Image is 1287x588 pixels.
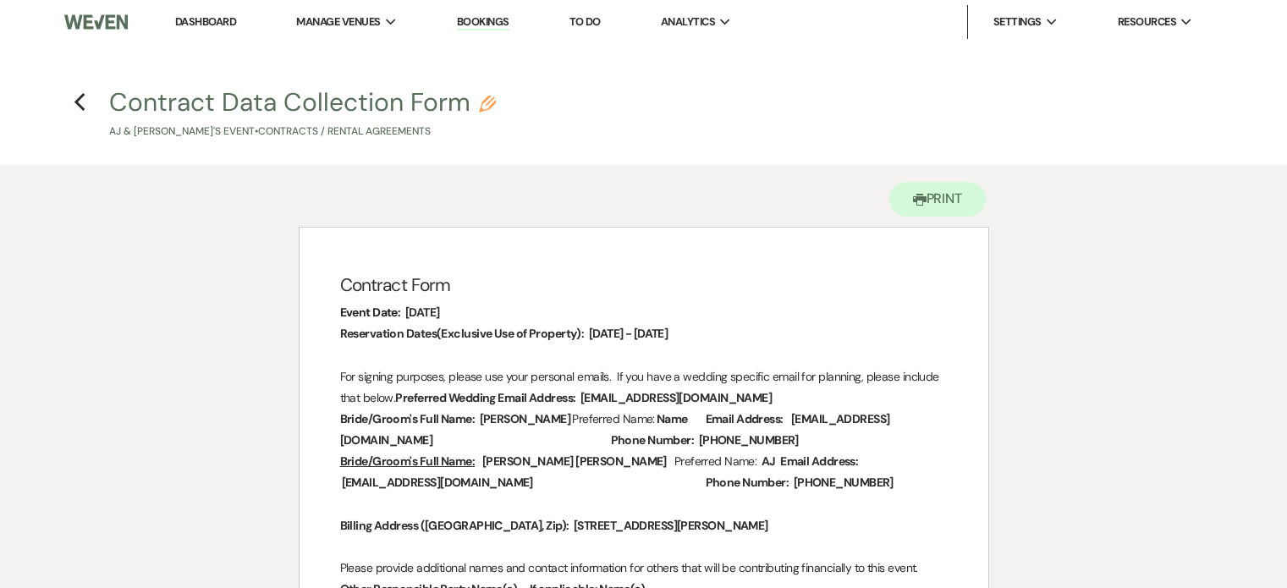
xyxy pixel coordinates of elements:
span: [EMAIL_ADDRESS][DOMAIN_NAME] [340,409,890,450]
u: Bride/Groom's Full Name: [340,453,476,469]
h2: Contract Form [340,270,948,302]
p: For signing purposes, please use your personal emails. If you have a wedding specific email for p... [340,366,948,409]
span: Manage Venues [296,14,380,30]
span: Name [655,409,690,429]
span: Analytics [661,14,715,30]
span: [PHONE_NUMBER] [792,473,895,492]
strong: Bride/Groom's Full Name: [340,411,476,426]
button: Contract Data Collection FormAJ & [PERSON_NAME]'s Event•Contracts / Rental Agreements [109,90,496,140]
span: AJ [760,452,778,471]
p: Please provide additional names and contact information for others that will be contributing fina... [340,558,948,579]
a: Bookings [457,14,509,30]
span: [EMAIL_ADDRESS][DOMAIN_NAME] [579,388,773,408]
span: [PERSON_NAME] [PERSON_NAME] [481,452,668,471]
button: Print [889,182,987,217]
span: [STREET_ADDRESS][PERSON_NAME] [572,516,770,536]
p: Preferred Name: [340,451,948,493]
strong: Preferred Wedding Email Address: [395,390,575,405]
span: Settings [993,14,1042,30]
p: Preferred Name: [340,409,948,451]
strong: Email Address: [706,411,784,426]
a: To Do [569,14,601,29]
strong: Event Date: [340,305,401,320]
p: AJ & [PERSON_NAME]'s Event • Contracts / Rental Agreements [109,124,496,140]
span: [PERSON_NAME] [478,409,573,429]
a: Dashboard [175,14,236,29]
strong: Email Address: [780,453,858,469]
span: [PHONE_NUMBER] [697,431,800,450]
strong: Reservation Dates(Exclusive Use of Property): [340,326,585,341]
span: [DATE] [404,303,442,322]
span: [EMAIL_ADDRESS][DOMAIN_NAME] [340,473,535,492]
img: Weven Logo [64,4,128,40]
span: Resources [1118,14,1176,30]
span: [DATE] - [DATE] [587,324,670,343]
strong: Phone Number: [611,432,695,448]
strong: Phone Number: [706,475,789,490]
strong: Billing Address ([GEOGRAPHIC_DATA], Zip): [340,518,569,533]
